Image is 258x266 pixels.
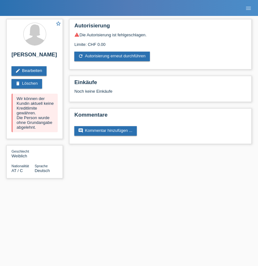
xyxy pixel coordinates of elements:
h2: Einkäufe [74,79,247,89]
i: warning [74,32,79,37]
div: Noch keine Einkäufe [74,89,247,98]
span: Deutsch [35,168,50,173]
i: star_border [55,21,61,26]
a: menu [242,6,255,10]
i: edit [15,68,20,73]
i: comment [78,128,83,133]
span: Österreich / C / 28.04.1966 [11,168,23,173]
div: Wir können der Kundin aktuell keine Kreditlimite gewähren. Die Person wurde ohne Grundangabe abge... [11,94,58,132]
span: Nationalität [11,164,29,168]
i: refresh [78,54,83,59]
a: star_border [55,21,61,27]
i: menu [245,5,252,11]
h2: [PERSON_NAME] [11,52,58,61]
h2: Kommentare [74,112,247,121]
div: Die Autorisierung ist fehlgeschlagen. [74,32,247,37]
a: deleteLöschen [11,79,42,89]
i: delete [15,81,20,86]
a: editBearbeiten [11,66,47,76]
span: Geschlecht [11,149,29,153]
div: Weiblich [11,149,35,158]
div: Limite: CHF 0.00 [74,37,247,47]
a: commentKommentar hinzufügen ... [74,126,137,136]
span: Sprache [35,164,48,168]
a: refreshAutorisierung erneut durchführen [74,52,150,61]
h2: Autorisierung [74,23,247,32]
